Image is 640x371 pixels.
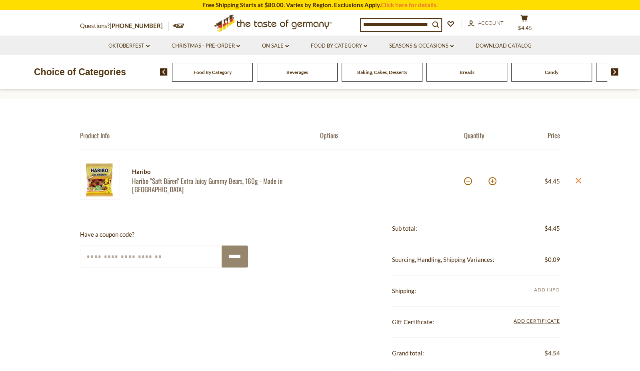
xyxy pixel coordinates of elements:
a: Food By Category [311,42,367,50]
a: [PHONE_NUMBER] [110,22,163,29]
a: Baking, Cakes, Desserts [357,69,407,75]
span: Grand total: [392,349,424,357]
span: Add Info [534,287,560,293]
a: Oktoberfest [108,42,150,50]
span: $4.45 [544,223,560,233]
div: Haribo [132,167,306,177]
a: On Sale [262,42,289,50]
a: Download Catalog [476,42,532,50]
img: Haribo Saft Baren Extra Juicy [80,160,120,200]
a: Account [468,19,504,28]
a: Candy [545,69,558,75]
button: $4.45 [512,14,536,34]
a: Seasons & Occasions [389,42,454,50]
span: Shipping: [392,287,416,294]
span: Sourcing, Handling, Shipping Variances: [392,256,494,263]
span: Gift Certificate: [392,318,434,325]
a: Food By Category [194,69,232,75]
span: Add Certificate [514,317,560,326]
div: Product Info [80,131,320,140]
span: Account [478,20,504,26]
img: previous arrow [160,68,168,76]
div: Quantity [464,131,512,140]
span: Sub total: [392,225,417,232]
div: Options [320,131,464,140]
span: $4.45 [518,25,532,31]
a: Christmas - PRE-ORDER [172,42,240,50]
p: Have a coupon code? [80,229,248,239]
a: Haribo "Saft Bären" Extra Juicy Gummy Bears, 160g - Made in [GEOGRAPHIC_DATA] [132,177,306,194]
span: $0.09 [544,255,560,265]
span: $4.54 [544,348,560,358]
img: next arrow [611,68,618,76]
p: Questions? [80,21,169,31]
span: $4.45 [544,178,560,185]
a: Beverages [286,69,308,75]
div: Price [512,131,560,140]
a: Breads [460,69,474,75]
a: Click here for details. [381,1,438,8]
